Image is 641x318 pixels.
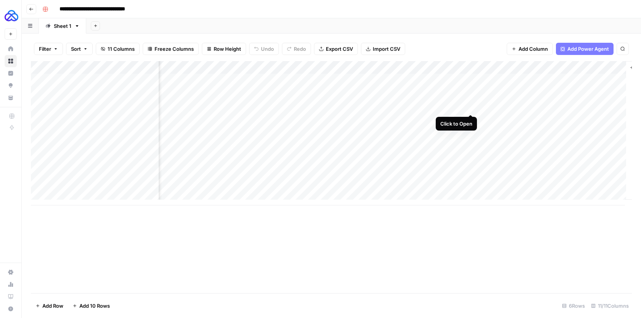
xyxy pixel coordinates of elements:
[588,300,632,312] div: 11/11 Columns
[5,55,17,67] a: Browse
[5,266,17,278] a: Settings
[108,45,135,53] span: 11 Columns
[54,22,71,30] div: Sheet 1
[5,79,17,92] a: Opportunities
[261,45,274,53] span: Undo
[282,43,311,55] button: Redo
[507,43,553,55] button: Add Column
[5,9,18,23] img: AUQ Logo
[214,45,241,53] span: Row Height
[326,45,353,53] span: Export CSV
[34,43,63,55] button: Filter
[66,43,93,55] button: Sort
[71,45,81,53] span: Sort
[373,45,400,53] span: Import CSV
[39,18,86,34] a: Sheet 1
[5,6,17,25] button: Workspace: AUQ
[155,45,194,53] span: Freeze Columns
[202,43,246,55] button: Row Height
[143,43,199,55] button: Freeze Columns
[5,43,17,55] a: Home
[556,43,614,55] button: Add Power Agent
[361,43,405,55] button: Import CSV
[519,45,548,53] span: Add Column
[31,300,68,312] button: Add Row
[39,45,51,53] span: Filter
[5,303,17,315] button: Help + Support
[249,43,279,55] button: Undo
[5,291,17,303] a: Learning Hub
[68,300,114,312] button: Add 10 Rows
[42,302,63,310] span: Add Row
[79,302,110,310] span: Add 10 Rows
[314,43,358,55] button: Export CSV
[567,45,609,53] span: Add Power Agent
[559,300,588,312] div: 6 Rows
[96,43,140,55] button: 11 Columns
[440,120,472,128] div: Click to Open
[294,45,306,53] span: Redo
[5,67,17,79] a: Insights
[5,92,17,104] a: Your Data
[5,278,17,291] a: Usage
